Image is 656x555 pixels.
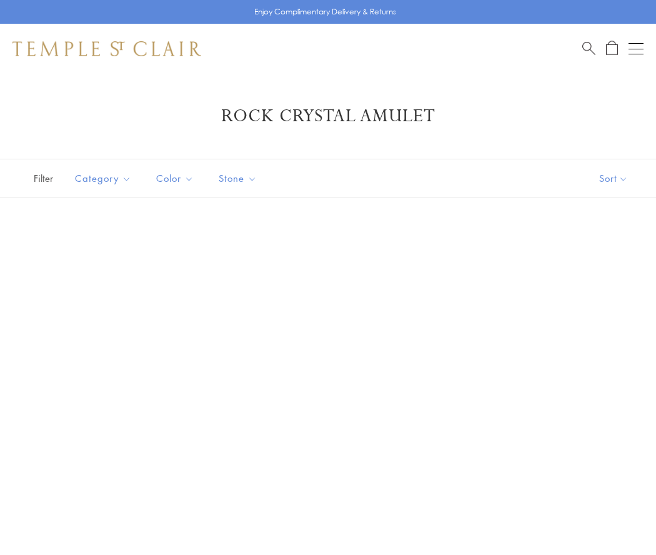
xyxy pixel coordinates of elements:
[147,164,203,192] button: Color
[209,164,266,192] button: Stone
[629,41,644,56] button: Open navigation
[212,171,266,186] span: Stone
[69,171,141,186] span: Category
[66,164,141,192] button: Category
[12,41,201,56] img: Temple St. Clair
[150,171,203,186] span: Color
[606,41,618,56] a: Open Shopping Bag
[571,159,656,197] button: Show sort by
[31,105,625,127] h1: Rock Crystal Amulet
[254,6,396,18] p: Enjoy Complimentary Delivery & Returns
[582,41,595,56] a: Search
